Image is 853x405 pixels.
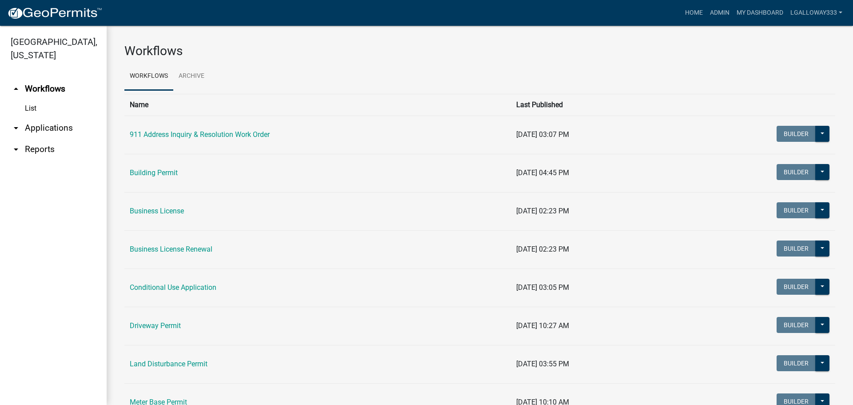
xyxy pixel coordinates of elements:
[124,44,835,59] h3: Workflows
[777,164,816,180] button: Builder
[777,317,816,333] button: Builder
[11,84,21,94] i: arrow_drop_up
[787,4,846,21] a: lgalloway333
[777,202,816,218] button: Builder
[11,144,21,155] i: arrow_drop_down
[130,283,216,292] a: Conditional Use Application
[130,321,181,330] a: Driveway Permit
[516,130,569,139] span: [DATE] 03:07 PM
[682,4,706,21] a: Home
[516,321,569,330] span: [DATE] 10:27 AM
[733,4,787,21] a: My Dashboard
[173,62,210,91] a: Archive
[516,283,569,292] span: [DATE] 03:05 PM
[124,62,173,91] a: Workflows
[706,4,733,21] a: Admin
[777,126,816,142] button: Builder
[11,123,21,133] i: arrow_drop_down
[130,130,270,139] a: 911 Address Inquiry & Resolution Work Order
[777,241,816,257] button: Builder
[130,360,207,368] a: Land Disturbance Permit
[130,168,178,177] a: Building Permit
[516,168,569,177] span: [DATE] 04:45 PM
[130,207,184,215] a: Business License
[511,94,672,116] th: Last Published
[130,245,212,253] a: Business License Renewal
[777,355,816,371] button: Builder
[516,207,569,215] span: [DATE] 02:23 PM
[516,245,569,253] span: [DATE] 02:23 PM
[777,279,816,295] button: Builder
[124,94,511,116] th: Name
[516,360,569,368] span: [DATE] 03:55 PM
